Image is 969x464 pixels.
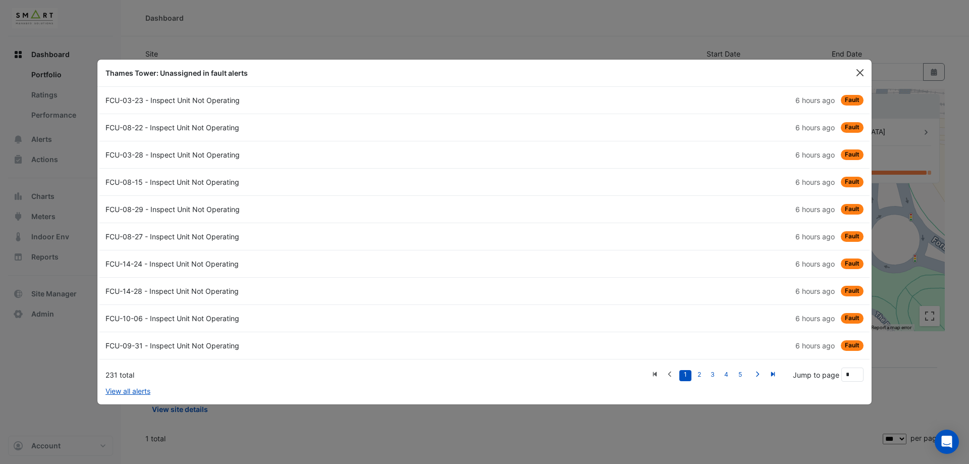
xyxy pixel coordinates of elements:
span: Mon 11-Aug-2025 18:02 BST [795,178,835,186]
span: Mon 11-Aug-2025 18:02 BST [795,341,835,350]
div: FCU-08-15 - Inspect Unit Not Operating [99,177,484,187]
div: FCU-08-29 - Inspect Unit Not Operating [99,204,484,215]
span: Fault [841,204,864,215]
span: Mon 11-Aug-2025 18:02 BST [795,314,835,323]
a: View all alerts [105,386,150,396]
div: FCU-03-23 - Inspect Unit Not Operating [99,95,484,106]
span: Mon 11-Aug-2025 18:02 BST [795,150,835,159]
span: Fault [841,286,864,296]
div: Open Intercom Messenger [935,430,959,454]
span: Mon 11-Aug-2025 18:02 BST [795,232,835,241]
a: 1 [679,370,691,381]
span: Fault [841,149,864,160]
a: Last [765,368,781,381]
div: FCU-08-27 - Inspect Unit Not Operating [99,231,484,242]
span: Mon 11-Aug-2025 18:02 BST [795,123,835,132]
div: FCU-14-24 - Inspect Unit Not Operating [99,259,484,269]
span: Mon 11-Aug-2025 18:02 BST [795,287,835,295]
div: FCU-03-28 - Inspect Unit Not Operating [99,149,484,160]
span: Fault [841,259,864,269]
div: FCU-10-06 - Inspect Unit Not Operating [99,313,484,324]
span: Mon 11-Aug-2025 18:02 BST [795,205,835,214]
div: FCU-09-31 - Inspect Unit Not Operating [99,340,484,351]
span: Fault [841,340,864,351]
span: Fault [841,177,864,187]
span: Mon 11-Aug-2025 18:02 BST [795,260,835,268]
a: 2 [693,370,705,381]
div: FCU-08-22 - Inspect Unit Not Operating [99,122,484,133]
span: Fault [841,313,864,324]
label: Jump to page [793,370,839,380]
span: Mon 11-Aug-2025 18:02 BST [795,96,835,105]
a: 3 [707,370,719,381]
b: Thames Tower: Unassigned in fault alerts [105,69,248,77]
a: 5 [734,370,746,381]
span: Fault [841,231,864,242]
div: FCU-14-28 - Inspect Unit Not Operating [99,286,484,296]
span: Fault [841,95,864,106]
a: 4 [720,370,732,381]
span: Fault [841,122,864,133]
div: 231 total [105,370,647,380]
a: Next [749,368,765,381]
button: Close [852,65,868,80]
